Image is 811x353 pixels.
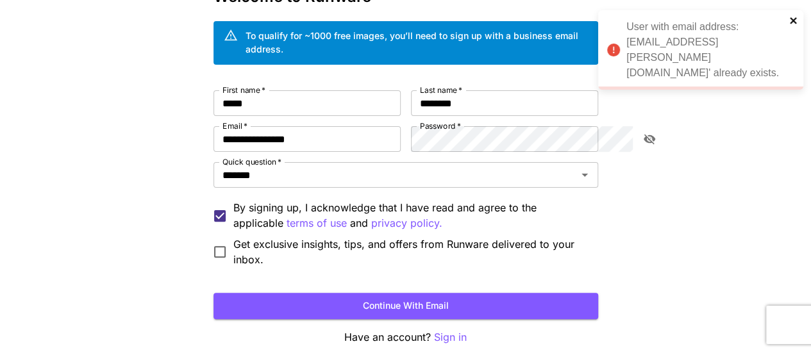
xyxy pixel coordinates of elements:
div: User with email address: [EMAIL_ADDRESS][PERSON_NAME][DOMAIN_NAME]' already exists. [626,19,785,81]
label: Last name [420,85,462,95]
span: Get exclusive insights, tips, and offers from Runware delivered to your inbox. [233,236,588,267]
div: To qualify for ~1000 free images, you’ll need to sign up with a business email address. [246,29,588,56]
label: Email [222,120,247,131]
button: Open [576,166,594,184]
button: close [789,15,798,26]
button: Continue with email [213,293,598,319]
p: Have an account? [213,329,598,345]
button: By signing up, I acknowledge that I have read and agree to the applicable and privacy policy. [287,215,347,231]
button: toggle password visibility [638,127,661,151]
button: Sign in [434,329,467,345]
label: Quick question [222,156,281,167]
p: By signing up, I acknowledge that I have read and agree to the applicable and [233,200,588,231]
button: By signing up, I acknowledge that I have read and agree to the applicable terms of use and [371,215,442,231]
p: privacy policy. [371,215,442,231]
label: Password [420,120,461,131]
label: First name [222,85,265,95]
p: terms of use [287,215,347,231]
